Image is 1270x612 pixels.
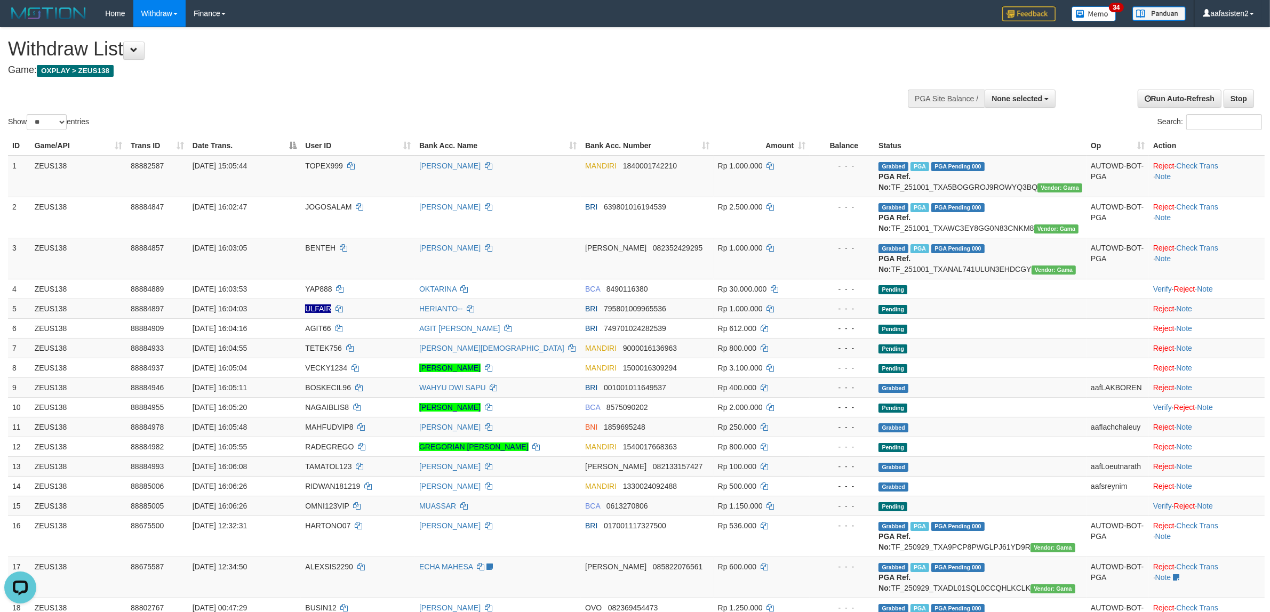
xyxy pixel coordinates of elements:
[585,285,600,293] span: BCA
[131,462,164,471] span: 88884993
[718,403,763,412] span: Rp 2.000.000
[1149,338,1265,358] td: ·
[814,441,870,452] div: - - -
[931,162,985,171] span: PGA Pending
[305,162,343,170] span: TOPEX999
[874,238,1087,279] td: TF_251001_TXANAL741ULUN3EHDCGY
[814,520,870,531] div: - - -
[874,516,1087,557] td: TF_250929_TXA9PCP8PWGLPJ61YD9R
[8,557,30,598] td: 17
[814,402,870,413] div: - - -
[8,516,30,557] td: 16
[1197,285,1213,293] a: Note
[606,502,648,510] span: Copy 0613270806 to clipboard
[604,304,666,313] span: Copy 795801009965536 to clipboard
[8,65,836,76] h4: Game:
[30,318,126,338] td: ZEUS138
[992,94,1042,103] span: None selected
[878,502,907,511] span: Pending
[874,156,1087,197] td: TF_251001_TXA5BOGGROJ9ROWYQ3BQ
[606,403,648,412] span: Copy 8575090202 to clipboard
[8,5,89,21] img: MOTION_logo.png
[1197,403,1213,412] a: Note
[1153,442,1175,451] a: Reject
[419,383,486,392] a: WAHYU DWI SAPU
[193,304,247,313] span: [DATE] 16:04:03
[419,482,481,490] a: [PERSON_NAME]
[4,4,36,36] button: Open LiveChat chat widget
[718,482,756,490] span: Rp 500.000
[30,197,126,238] td: ZEUS138
[908,90,985,108] div: PGA Site Balance /
[1157,114,1262,130] label: Search:
[8,338,30,358] td: 7
[30,456,126,476] td: ZEUS138
[1153,521,1175,530] a: Reject
[8,358,30,377] td: 8
[193,244,247,252] span: [DATE] 16:03:05
[814,323,870,334] div: - - -
[718,324,756,333] span: Rp 612.000
[874,557,1087,598] td: TF_250929_TXADL01SQL0CCQHLKCLK
[878,532,910,551] b: PGA Ref. No:
[1087,417,1149,437] td: aaflachchaleuy
[419,521,481,530] a: [PERSON_NAME]
[419,423,481,431] a: [PERSON_NAME]
[814,202,870,212] div: - - -
[585,442,617,451] span: MANDIRI
[305,324,331,333] span: AGIT66
[718,383,756,392] span: Rp 400.000
[718,521,756,530] span: Rp 536.000
[585,482,617,490] span: MANDIRI
[30,377,126,397] td: ZEUS138
[305,482,360,490] span: RIDWAN181219
[1153,304,1175,313] a: Reject
[193,162,247,170] span: [DATE] 15:05:44
[1149,456,1265,476] td: ·
[1197,502,1213,510] a: Note
[814,481,870,492] div: - - -
[419,304,462,313] a: HERIANTO--
[585,203,597,211] span: BRI
[1149,238,1265,279] td: · ·
[131,324,164,333] span: 88884909
[1174,502,1195,510] a: Reject
[131,521,164,530] span: 88675500
[878,285,907,294] span: Pending
[878,443,907,452] span: Pending
[1149,476,1265,496] td: ·
[419,562,473,571] a: ECHA MAHESA
[193,442,247,451] span: [DATE] 16:05:55
[1174,403,1195,412] a: Reject
[1153,562,1175,571] a: Reject
[878,384,908,393] span: Grabbed
[419,344,564,352] a: [PERSON_NAME][DEMOGRAPHIC_DATA]
[718,364,763,372] span: Rp 3.100.000
[8,197,30,238] td: 2
[718,344,756,352] span: Rp 800.000
[878,344,907,353] span: Pending
[193,521,247,530] span: [DATE] 12:32:31
[814,501,870,511] div: - - -
[131,304,164,313] span: 88884897
[878,305,907,314] span: Pending
[718,304,763,313] span: Rp 1.000.000
[814,303,870,314] div: - - -
[131,244,164,252] span: 88884857
[1153,162,1175,170] a: Reject
[585,324,597,333] span: BRI
[419,285,457,293] a: OKTARINA
[419,324,500,333] a: AGIT [PERSON_NAME]
[193,462,247,471] span: [DATE] 16:06:08
[1176,482,1192,490] a: Note
[1034,224,1079,233] span: Vendor URL: https://trx31.1velocity.biz
[419,442,529,451] a: GREGORIAN [PERSON_NAME]
[193,502,247,510] span: [DATE] 16:06:26
[1176,203,1218,211] a: Check Trans
[581,136,714,156] th: Bank Acc. Number: activate to sort column ascending
[653,244,702,252] span: Copy 082352429295 to clipboard
[1153,462,1175,471] a: Reject
[931,244,985,253] span: PGA Pending
[585,383,597,392] span: BRI
[193,203,247,211] span: [DATE] 16:02:47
